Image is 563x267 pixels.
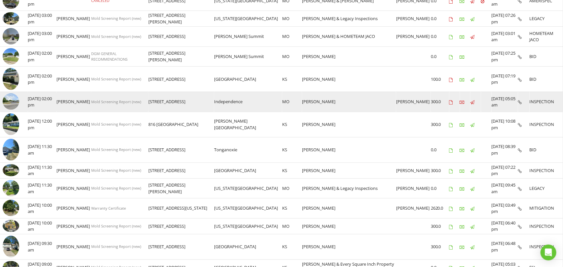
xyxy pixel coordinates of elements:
td: [DATE] 09:45 am [492,178,518,198]
td: [PERSON_NAME] [56,67,91,92]
td: [PERSON_NAME] [302,92,396,112]
td: [PERSON_NAME] [396,198,431,219]
td: [US_STATE][GEOGRAPHIC_DATA] [214,218,282,234]
td: [PERSON_NAME] & HOMETEAM JACO [302,27,396,47]
td: [PERSON_NAME] [302,163,396,178]
td: [STREET_ADDRESS] [148,67,214,92]
span: Mold Screening Report (new) [91,186,141,191]
td: HOMETEAM JACO [530,27,563,47]
td: BID [530,46,563,67]
img: 9345758%2Fcover_photos%2FSFQG1rSckx9By1xQLoRE%2Fsmall.jpeg [3,220,19,232]
td: [US_STATE][GEOGRAPHIC_DATA] [214,198,282,219]
td: [PERSON_NAME] [56,178,91,198]
td: [DATE] 07:25 pm [492,46,518,67]
td: KS [282,67,302,92]
td: [PERSON_NAME] [396,163,431,178]
td: KS [282,198,302,219]
td: [STREET_ADDRESS] [148,27,214,47]
span: Mold Screening Report (new) [91,223,141,228]
td: INSPECTION [530,234,563,259]
td: 100.0 [431,67,449,92]
td: [DATE] 12:00 pm [28,112,56,137]
td: KS [282,112,302,137]
td: Independence [214,92,282,112]
td: [STREET_ADDRESS][US_STATE] [148,198,214,219]
span: Mold Screening Report (new) [91,147,141,152]
td: [GEOGRAPHIC_DATA] [214,67,282,92]
img: 9346694%2Fcover_photos%2F6cQLsMzRxwyKKAgJb03O%2Fsmall.jpg [3,113,19,135]
td: BID [530,137,563,163]
img: streetview [3,28,19,44]
td: [DATE] 03:00 pm [28,11,56,27]
img: 9353556%2Fcover_photos%2FkgykBa9SJghBr0v0tGbT%2Fsmall.jpg [3,12,19,24]
td: 300.0 [431,163,449,178]
td: Tonganoxie [214,137,282,163]
td: KS [282,163,302,178]
td: 0.0 [431,27,449,47]
td: [PERSON_NAME] [56,198,91,219]
td: [DATE] 03:49 pm [492,198,518,219]
td: [PERSON_NAME] & Legacy Inspections [302,11,396,27]
td: 0.0 [431,11,449,27]
td: [PERSON_NAME] [396,27,431,47]
td: [STREET_ADDRESS] [148,163,214,178]
td: [DATE] 07:26 pm [492,11,518,27]
td: MO [282,27,302,47]
img: streetview [3,93,19,110]
td: [PERSON_NAME] Summit [214,46,282,67]
td: [PERSON_NAME] [56,234,91,259]
td: [DATE] 03:01 am [492,27,518,47]
td: BID [530,67,563,92]
td: [DATE] 02:00 pm [28,67,56,92]
span: Mold Screening Report (new) [91,244,141,249]
td: [STREET_ADDRESS] [148,92,214,112]
td: [PERSON_NAME][GEOGRAPHIC_DATA] [214,112,282,137]
td: KS [282,234,302,259]
span: Mold Screening Report (new) [91,34,141,39]
img: streetview [3,48,19,65]
td: [DATE] 09:30 am [28,234,56,259]
td: [DATE] 11:30 am [28,163,56,178]
img: 9359008%2Fcover_photos%2FshCWBmbGcMZKwlCIqebO%2Fsmall.jpg [3,139,19,161]
td: [STREET_ADDRESS] [148,137,214,163]
td: [DATE] 05:05 am [492,92,518,112]
span: Mold Screening Report (new) [91,16,141,21]
td: KS [282,137,302,163]
td: [PERSON_NAME] [302,67,396,92]
td: [STREET_ADDRESS][PERSON_NAME] [148,46,214,67]
td: INSPECTION [530,163,563,178]
td: [GEOGRAPHIC_DATA] [214,234,282,259]
td: 0.0 [431,137,449,163]
td: [DATE] 02:00 pm [28,92,56,112]
td: MO [282,46,302,67]
span: Mold Screening Report (new) [91,76,141,81]
td: [PERSON_NAME] [302,198,396,219]
td: 300.0 [431,234,449,259]
td: [PERSON_NAME] [56,112,91,137]
td: [STREET_ADDRESS] [148,234,214,259]
td: [PERSON_NAME] [302,234,396,259]
td: [PERSON_NAME] [302,112,396,137]
td: [PERSON_NAME] [56,92,91,112]
td: 2620.0 [431,198,449,219]
td: [US_STATE][GEOGRAPHIC_DATA] [214,11,282,27]
img: streetview [3,200,19,216]
td: [DATE] 11:30 am [28,178,56,198]
td: MO [282,11,302,27]
td: LEGACY [530,178,563,198]
td: 816 [GEOGRAPHIC_DATA] [148,112,214,137]
td: INSPECTION [530,92,563,112]
td: 300.0 [431,92,449,112]
span: Mold Screening Report (new) [91,99,141,104]
td: [PERSON_NAME] [56,27,91,47]
td: [PERSON_NAME] [302,218,396,234]
td: [DATE] 06:40 pm [492,218,518,234]
td: [US_STATE][GEOGRAPHIC_DATA] [214,178,282,198]
td: LEGACY [530,11,563,27]
td: MITIGATION [530,198,563,219]
td: INSPECTION [530,112,563,137]
td: [DATE] 03:00 pm [28,27,56,47]
td: [PERSON_NAME] [56,137,91,163]
td: 0.0 [431,178,449,198]
span: Mold Screening Report (new) [91,122,141,127]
